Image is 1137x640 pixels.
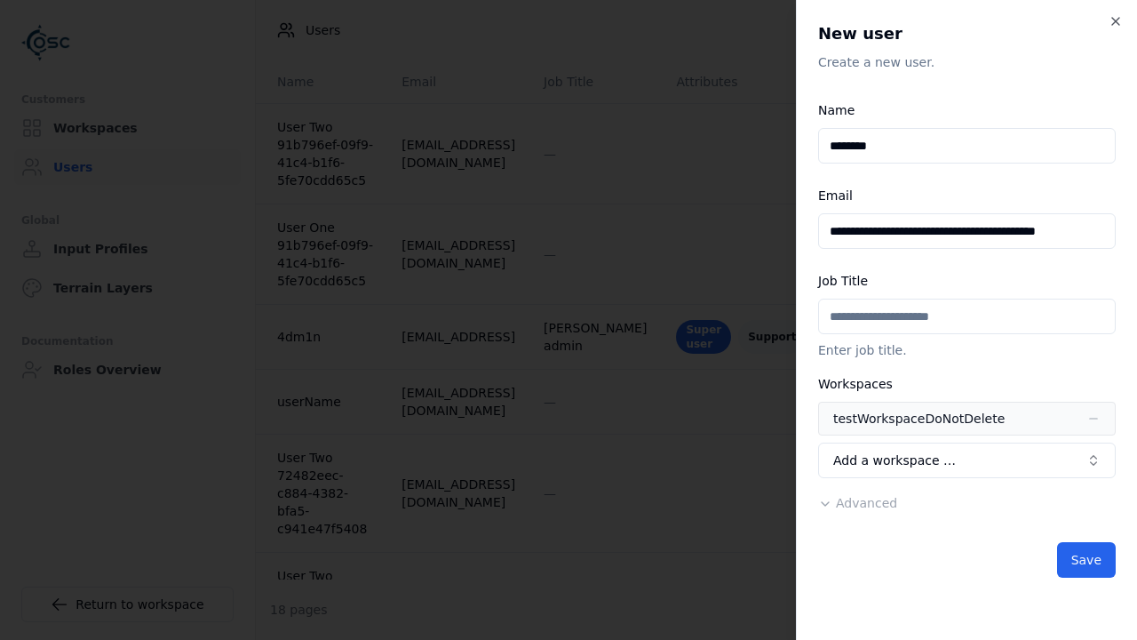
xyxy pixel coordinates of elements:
div: testWorkspaceDoNotDelete [833,410,1005,428]
label: Workspaces [818,377,893,391]
label: Job Title [818,274,868,288]
p: Enter job title. [818,341,1116,359]
p: Create a new user. [818,53,1116,71]
span: Advanced [836,496,897,510]
span: Add a workspace … [833,452,956,469]
button: Save [1057,542,1116,578]
button: Advanced [818,494,897,512]
label: Name [818,103,855,117]
label: Email [818,188,853,203]
h2: New user [818,21,1116,46]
